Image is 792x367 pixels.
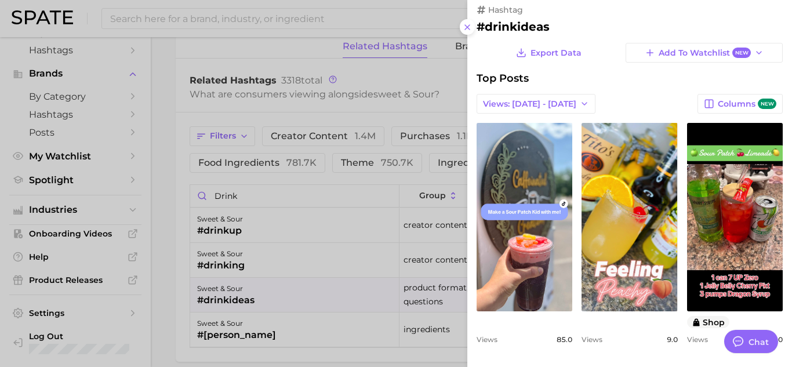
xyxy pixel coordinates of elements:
[732,48,751,59] span: New
[582,335,602,344] span: Views
[477,20,783,34] h2: #drinkideas
[477,335,497,344] span: Views
[557,335,572,344] span: 85.0
[477,94,595,114] button: Views: [DATE] - [DATE]
[687,335,708,344] span: Views
[483,99,576,109] span: Views: [DATE] - [DATE]
[659,48,751,59] span: Add to Watchlist
[531,48,582,58] span: Export Data
[513,43,584,63] button: Export Data
[667,335,678,344] span: 9.0
[697,94,783,114] button: Columnsnew
[477,72,529,85] span: Top Posts
[687,316,730,328] button: shop
[758,99,776,110] span: new
[626,43,783,63] button: Add to WatchlistNew
[488,5,523,15] span: hashtag
[718,99,776,110] span: Columns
